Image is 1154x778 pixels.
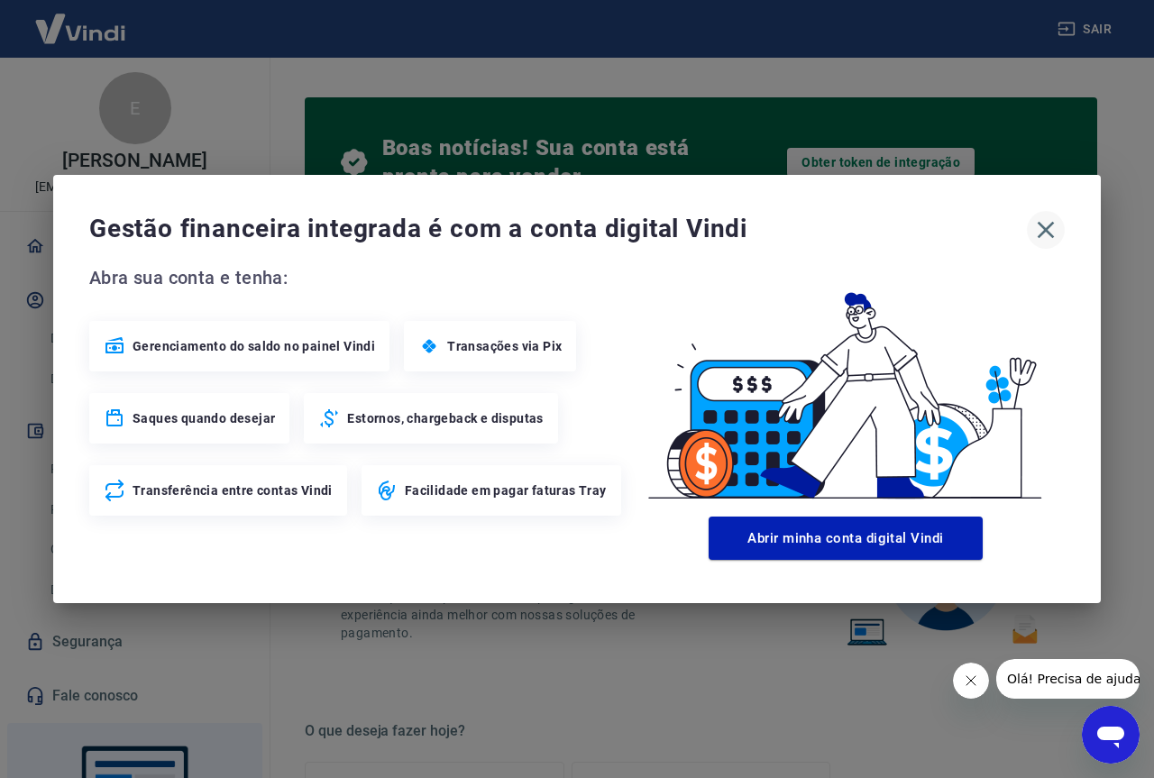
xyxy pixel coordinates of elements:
span: Estornos, chargeback e disputas [347,409,543,427]
img: Good Billing [627,263,1065,509]
span: Gerenciamento do saldo no painel Vindi [133,337,375,355]
span: Gestão financeira integrada é com a conta digital Vindi [89,211,1027,247]
iframe: Fechar mensagem [953,663,989,699]
span: Transferência entre contas Vindi [133,481,333,499]
span: Transações via Pix [447,337,562,355]
button: Abrir minha conta digital Vindi [709,517,983,560]
iframe: Botão para abrir a janela de mensagens [1082,706,1140,764]
span: Facilidade em pagar faturas Tray [405,481,607,499]
span: Olá! Precisa de ajuda? [11,13,151,27]
iframe: Mensagem da empresa [996,659,1140,699]
span: Abra sua conta e tenha: [89,263,627,292]
span: Saques quando desejar [133,409,275,427]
